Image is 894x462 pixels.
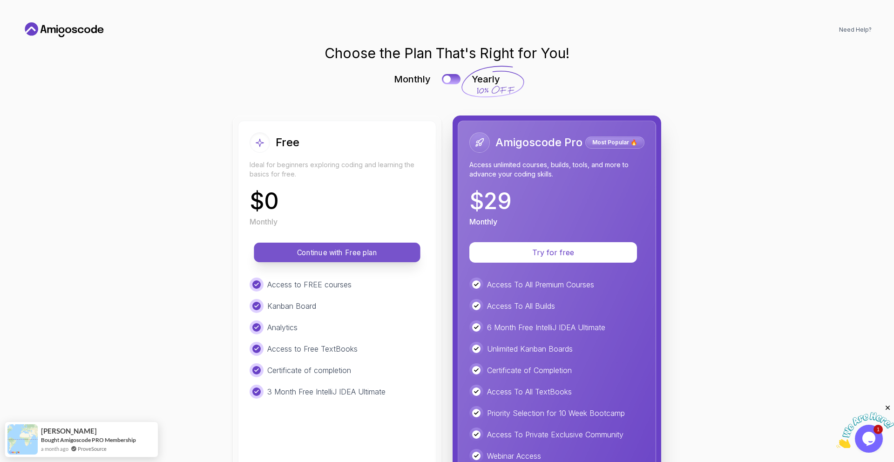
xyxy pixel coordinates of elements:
[587,138,643,147] p: Most Popular 🔥
[487,279,594,290] p: Access To All Premium Courses
[267,365,351,376] p: Certificate of completion
[60,436,136,443] a: Amigoscode PRO Membership
[250,216,278,227] p: Monthly
[267,386,386,397] p: 3 Month Free IntelliJ IDEA Ultimate
[267,343,358,354] p: Access to Free TextBooks
[487,300,555,312] p: Access To All Builds
[481,247,626,258] p: Try for free
[267,322,298,333] p: Analytics
[836,404,894,448] iframe: chat widget
[7,424,38,455] img: provesource social proof notification image
[267,279,352,290] p: Access to FREE courses
[495,135,582,150] h2: Amigoscode Pro
[469,160,644,179] p: Access unlimited courses, builds, tools, and more to advance your coding skills.
[254,243,420,262] button: Continue with Free plan
[250,160,425,179] p: Ideal for beginners exploring coding and learning the basics for free.
[839,26,872,34] a: Need Help?
[325,45,569,61] h1: Choose the Plan That's Right for You!
[487,343,573,354] p: Unlimited Kanban Boards
[469,242,637,263] button: Try for free
[487,386,572,397] p: Access To All TextBooks
[41,427,97,435] span: [PERSON_NAME]
[469,216,497,227] p: Monthly
[264,247,410,258] p: Continue with Free plan
[276,135,299,150] h2: Free
[250,190,279,212] p: $ 0
[41,445,68,453] span: a month ago
[22,22,106,37] a: Home link
[41,436,59,443] span: Bought
[267,300,316,312] p: Kanban Board
[394,73,431,86] p: Monthly
[78,445,107,453] a: ProveSource
[487,365,572,376] p: Certificate of Completion
[469,190,512,212] p: $ 29
[487,429,623,440] p: Access To Private Exclusive Community
[487,450,541,462] p: Webinar Access
[487,322,605,333] p: 6 Month Free IntelliJ IDEA Ultimate
[487,408,625,419] p: Priority Selection for 10 Week Bootcamp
